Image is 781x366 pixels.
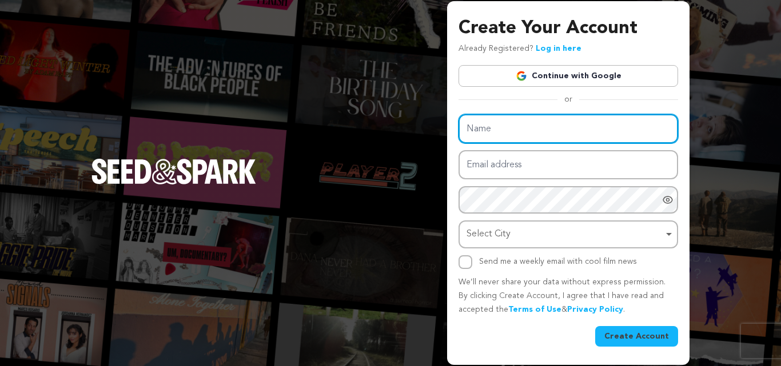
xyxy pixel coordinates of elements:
a: Seed&Spark Homepage [91,159,256,207]
a: Log in here [536,45,581,53]
img: Seed&Spark Logo [91,159,256,184]
a: Terms of Use [508,305,561,313]
h3: Create Your Account [459,15,678,42]
p: Already Registered? [459,42,581,56]
input: Email address [459,150,678,179]
a: Privacy Policy [567,305,623,313]
input: Name [459,114,678,143]
a: Show password as plain text. Warning: this will display your password on the screen. [662,194,674,206]
p: We’ll never share your data without express permission. By clicking Create Account, I agree that ... [459,276,678,316]
label: Send me a weekly email with cool film news [479,258,637,266]
a: Continue with Google [459,65,678,87]
div: Select City [467,226,663,243]
span: or [557,94,579,105]
button: Create Account [595,326,678,347]
img: Google logo [516,70,527,82]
